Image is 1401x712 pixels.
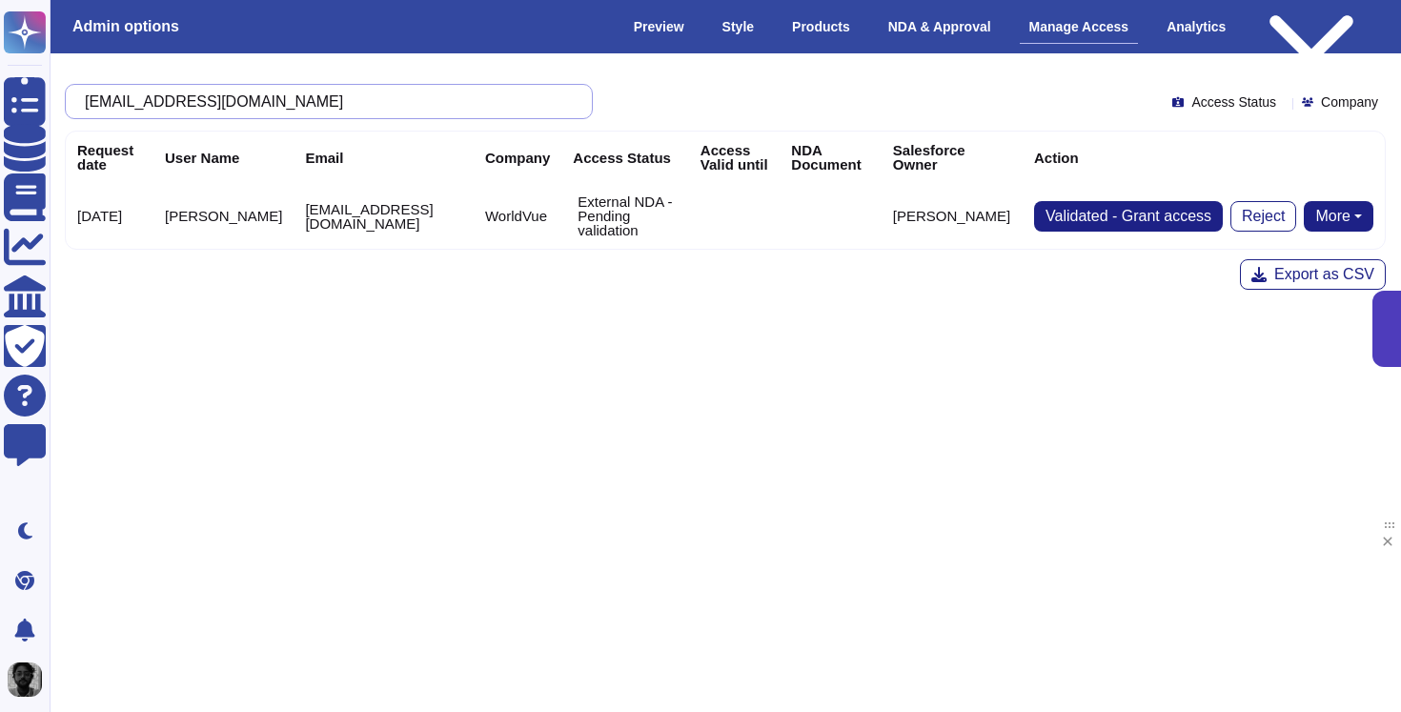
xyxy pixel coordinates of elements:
[1157,10,1235,43] div: Analytics
[1304,201,1373,232] button: More
[1023,132,1385,183] th: Action
[561,132,689,183] th: Access Status
[780,132,881,183] th: NDA Document
[882,132,1023,183] th: Salesforce Owner
[66,183,153,249] td: [DATE]
[1046,209,1211,224] span: Validated - Grant access
[474,132,561,183] th: Company
[1230,201,1296,232] button: Reject
[689,132,781,183] th: Access Valid until
[294,132,474,183] th: Email
[713,10,763,43] div: Style
[1240,259,1386,290] button: Export as CSV
[75,85,573,118] input: Search by keywords
[294,183,474,249] td: [EMAIL_ADDRESS][DOMAIN_NAME]
[1274,267,1374,282] span: Export as CSV
[1034,201,1223,232] button: Validated - Grant access
[66,132,153,183] th: Request date
[782,10,860,43] div: Products
[474,183,561,249] td: WorldVue
[578,194,678,237] p: External NDA - Pending validation
[4,659,55,701] button: user
[1191,95,1276,109] span: Access Status
[882,183,1023,249] td: [PERSON_NAME]
[1020,10,1139,44] div: Manage Access
[624,10,694,43] div: Preview
[1321,95,1378,109] span: Company
[72,17,179,35] h3: Admin options
[879,10,1001,43] div: NDA & Approval
[8,662,42,697] img: user
[153,132,294,183] th: User Name
[153,183,294,249] td: [PERSON_NAME]
[1242,209,1285,224] span: Reject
